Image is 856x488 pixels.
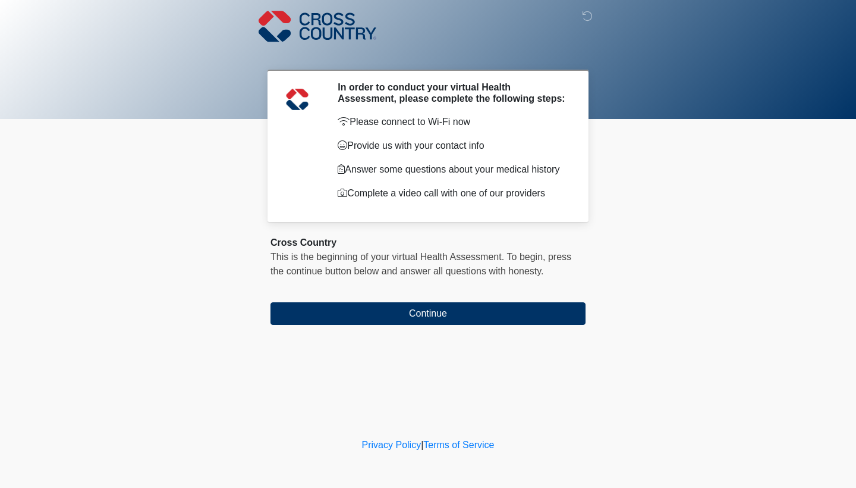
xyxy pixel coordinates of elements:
button: Continue [270,302,586,325]
a: Privacy Policy [362,440,421,450]
p: Complete a video call with one of our providers [338,186,568,201]
h1: ‎ ‎ ‎ [262,43,594,65]
img: Cross Country Logo [259,9,376,43]
img: Agent Avatar [279,82,315,117]
span: This is the beginning of your virtual Health Assessment. [270,252,504,262]
a: Terms of Service [423,440,494,450]
span: press the continue button below and answer all questions with honesty. [270,252,571,276]
p: Answer some questions about your medical history [338,162,568,177]
div: Cross Country [270,236,586,250]
p: Provide us with your contact info [338,139,568,153]
a: | [421,440,423,450]
span: To begin, [507,252,548,262]
p: Please connect to Wi-Fi now [338,115,568,129]
h2: In order to conduct your virtual Health Assessment, please complete the following steps: [338,82,568,104]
